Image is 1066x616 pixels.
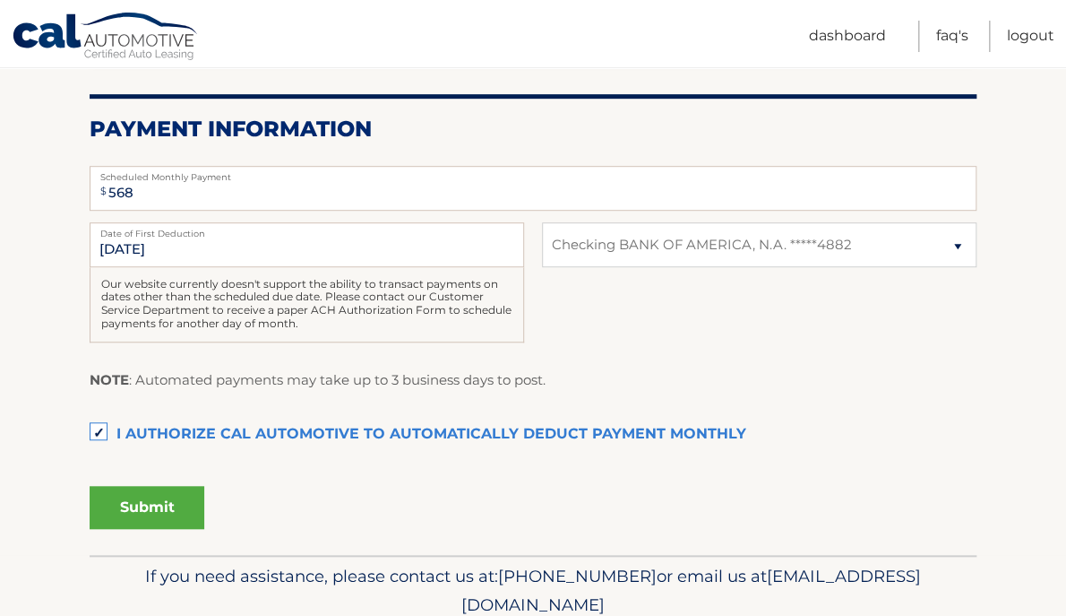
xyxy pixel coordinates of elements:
[936,21,968,52] a: FAQ's
[12,12,200,64] a: Cal Automotive
[90,222,524,237] label: Date of First Deduction
[90,417,976,453] label: I authorize cal automotive to automatically deduct payment monthly
[90,166,976,180] label: Scheduled Monthly Payment
[461,566,921,615] span: [EMAIL_ADDRESS][DOMAIN_NAME]
[90,267,524,343] div: Our website currently doesn't support the ability to transact payments on dates other than the sc...
[1007,21,1054,52] a: Logout
[90,116,976,143] h2: Payment Information
[90,486,204,529] button: Submit
[809,21,886,52] a: Dashboard
[95,171,112,212] span: $
[498,566,657,586] span: [PHONE_NUMBER]
[90,369,546,392] p: : Automated payments may take up to 3 business days to post.
[90,222,524,267] input: Payment Date
[90,166,976,211] input: Payment Amount
[90,371,129,388] strong: NOTE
